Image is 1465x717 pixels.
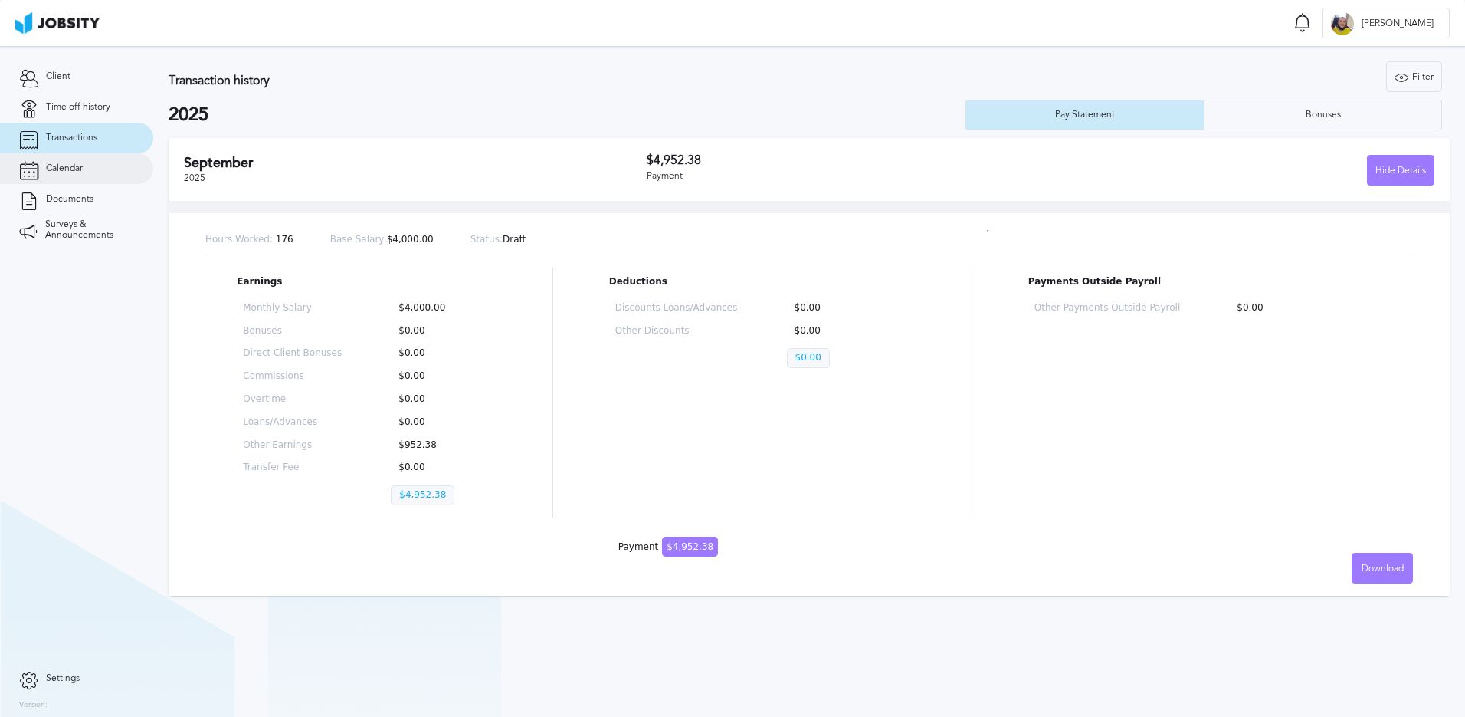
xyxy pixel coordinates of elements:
[470,235,526,245] p: Draft
[243,371,342,382] p: Commissions
[1387,62,1441,93] div: Filter
[391,440,490,451] p: $952.38
[1386,61,1442,92] button: Filter
[647,171,1041,182] div: Payment
[237,277,496,288] p: Earnings
[1352,553,1413,584] button: Download
[618,542,718,553] div: Payment
[391,417,490,428] p: $0.00
[243,394,342,405] p: Overtime
[46,71,70,82] span: Client
[615,303,738,314] p: Discounts Loans/Advances
[243,303,342,314] p: Monthly Salary
[243,326,342,337] p: Bonuses
[787,348,830,368] p: $0.00
[330,234,387,245] span: Base Salary:
[169,74,866,87] h3: Transaction history
[391,326,490,337] p: $0.00
[1298,110,1349,120] div: Bonuses
[965,100,1204,130] button: Pay Statement
[1229,303,1375,314] p: $0.00
[205,234,273,245] span: Hours Worked:
[1047,110,1123,120] div: Pay Statement
[243,440,342,451] p: Other Earnings
[1204,100,1442,130] button: Bonuses
[787,326,909,337] p: $0.00
[1034,303,1180,314] p: Other Payments Outside Payroll
[470,234,503,245] span: Status:
[391,371,490,382] p: $0.00
[169,104,965,126] h2: 2025
[1362,564,1404,574] span: Download
[330,235,434,245] p: $4,000.00
[1354,18,1441,29] span: [PERSON_NAME]
[46,194,93,205] span: Documents
[243,348,342,359] p: Direct Client Bonuses
[1367,155,1434,186] button: Hide Details
[45,219,134,241] span: Surveys & Announcements
[243,417,342,428] p: Loans/Advances
[1028,277,1381,288] p: Payments Outside Payroll
[46,133,97,143] span: Transactions
[15,12,100,34] img: ab4bad089aa723f57921c736e9817d99.png
[662,537,718,557] span: $4,952.38
[391,485,454,505] p: $4,952.38
[46,673,80,684] span: Settings
[184,173,205,183] span: 2025
[46,102,110,113] span: Time off history
[205,235,293,245] p: 176
[647,153,1041,167] h3: $4,952.38
[1322,8,1450,38] button: A[PERSON_NAME]
[615,326,738,337] p: Other Discounts
[391,348,490,359] p: $0.00
[19,701,48,710] label: Version:
[243,462,342,473] p: Transfer Fee
[1368,156,1434,186] div: Hide Details
[184,155,647,171] h2: September
[787,303,909,314] p: $0.00
[609,277,915,288] p: Deductions
[1331,12,1354,35] div: A
[391,303,490,314] p: $4,000.00
[391,394,490,405] p: $0.00
[391,462,490,473] p: $0.00
[46,163,83,174] span: Calendar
